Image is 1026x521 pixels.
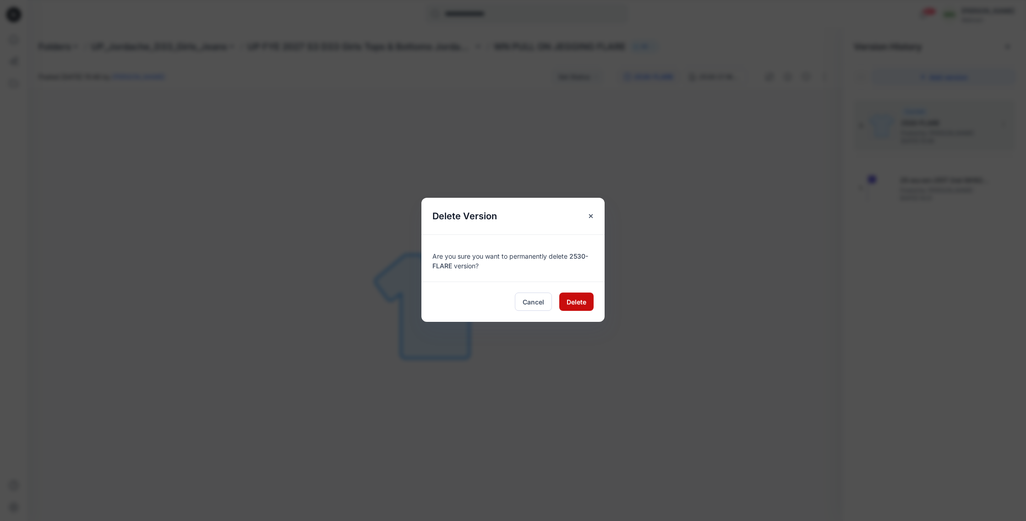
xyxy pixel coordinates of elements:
[432,252,588,270] span: 2530-FLARE
[583,208,599,224] button: Close
[421,198,508,234] h5: Delete Version
[523,297,544,307] span: Cancel
[559,293,594,311] button: Delete
[567,297,586,307] span: Delete
[432,246,594,271] div: Are you sure you want to permanently delete version?
[515,293,552,311] button: Cancel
